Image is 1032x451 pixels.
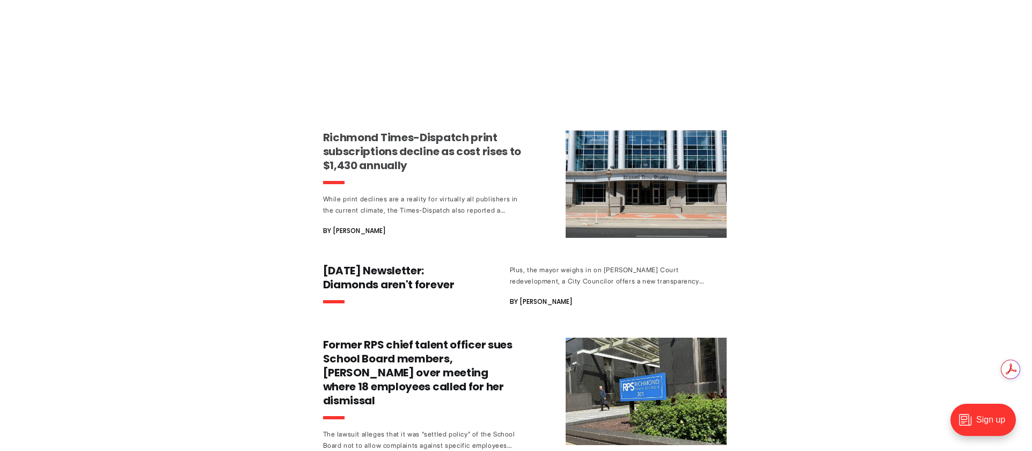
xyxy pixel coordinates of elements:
img: Richmond Times-Dispatch print subscriptions decline as cost rises to $1,430 annually [566,130,727,238]
img: Former RPS chief talent officer sues School Board members, Kamras over meeting where 18 employees... [566,338,727,445]
h3: [DATE] Newsletter: Diamonds aren't forever [323,264,467,292]
div: While print declines are a reality for virtually all publishers in the current climate, the Times... [323,193,523,216]
div: Plus, the mayor weighs in on [PERSON_NAME] Court redevelopment, a City Councilor offers a new tra... [510,264,709,287]
span: By [PERSON_NAME] [510,295,573,308]
iframe: portal-trigger [941,398,1032,451]
h3: Former RPS chief talent officer sues School Board members, [PERSON_NAME] over meeting where 18 em... [323,338,523,408]
a: [DATE] Newsletter: Diamonds aren't forever Plus, the mayor weighs in on [PERSON_NAME] Court redev... [323,264,709,312]
a: Richmond Times-Dispatch print subscriptions decline as cost rises to $1,430 annually While print ... [323,130,727,238]
div: The lawsuit alleges that it was “settled policy” of the School Board not to allow complaints agai... [323,428,523,451]
span: By [PERSON_NAME] [323,224,386,237]
span: By [PERSON_NAME] [220,7,295,20]
h3: Richmond Times-Dispatch print subscriptions decline as cost rises to $1,430 annually [323,130,523,172]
